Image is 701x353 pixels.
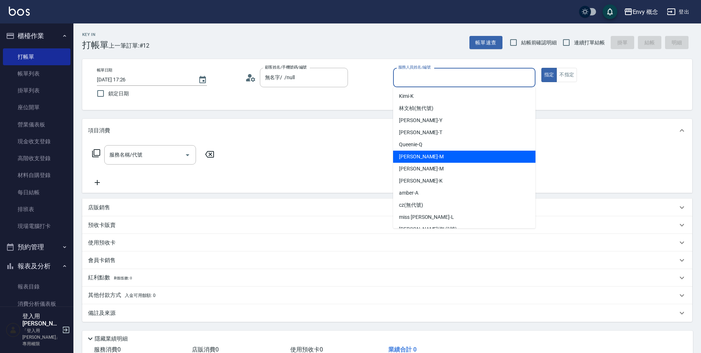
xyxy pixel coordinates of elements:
p: 其他付款方式 [88,291,156,299]
a: 營業儀表板 [3,116,70,133]
a: 消費分析儀表板 [3,295,70,312]
button: 預約管理 [3,238,70,257]
span: [PERSON_NAME] -T [399,129,442,136]
p: 店販銷售 [88,204,110,212]
span: [PERSON_NAME] (無代號) [399,225,457,233]
span: [PERSON_NAME] -M [399,153,444,161]
span: 服務消費 0 [94,346,121,353]
a: 高階收支登錄 [3,150,70,167]
span: 使用預收卡 0 [290,346,323,353]
a: 每日結帳 [3,184,70,201]
button: Envy 概念 [621,4,661,19]
span: miss [PERSON_NAME] -L [399,213,454,221]
span: 入金可用餘額: 0 [125,293,156,298]
p: 使用預收卡 [88,239,116,247]
button: 櫃檯作業 [3,26,70,45]
a: 材料自購登錄 [3,167,70,184]
a: 座位開單 [3,99,70,116]
a: 現場電腦打卡 [3,218,70,235]
span: 連續打單結帳 [574,39,605,47]
div: 備註及來源 [82,304,692,322]
div: 店販銷售 [82,199,692,216]
button: Choose date, selected date is 2025-09-21 [194,71,211,89]
label: 顧客姓名/手機號碼/編號 [265,65,307,70]
label: 服務人員姓名/編號 [398,65,431,70]
h3: 打帳單 [82,40,109,50]
img: Logo [9,7,30,16]
h5: 登入用[PERSON_NAME] [22,313,60,327]
a: 帳單列表 [3,65,70,82]
span: Kimi -K [399,92,414,100]
a: 打帳單 [3,48,70,65]
label: 帳單日期 [97,67,112,73]
span: 鎖定日期 [108,90,129,98]
a: 報表目錄 [3,278,70,295]
p: 紅利點數 [88,274,132,282]
button: 指定 [541,68,557,82]
button: 帳單速查 [469,36,502,49]
div: 會員卡銷售 [82,251,692,269]
button: 登出 [664,5,692,19]
a: 現金收支登錄 [3,133,70,150]
p: 項目消費 [88,127,110,135]
a: 掛單列表 [3,82,70,99]
button: Open [182,149,193,161]
div: 項目消費 [82,119,692,142]
div: 預收卡販賣 [82,216,692,234]
span: 店販消費 0 [192,346,219,353]
span: 結帳前確認明細 [521,39,557,47]
p: 會員卡銷售 [88,257,116,264]
span: 上一筆訂單:#12 [109,41,150,50]
p: 隱藏業績明細 [95,335,128,343]
button: save [603,4,617,19]
div: Envy 概念 [633,7,658,16]
span: [PERSON_NAME] -Y [399,117,442,124]
p: 預收卡販賣 [88,221,116,229]
p: 備註及來源 [88,309,116,317]
p: 「登入用[PERSON_NAME]」專用權限 [22,327,60,347]
button: 不指定 [556,68,577,82]
span: [PERSON_NAME] -K [399,177,443,185]
span: 剩餘點數: 0 [114,276,132,280]
button: 報表及分析 [3,257,70,276]
h2: Key In [82,32,109,37]
a: 排班表 [3,201,70,218]
div: 使用預收卡 [82,234,692,251]
span: amber -A [399,189,418,197]
span: 業績合計 0 [388,346,417,353]
span: 林文楨 (無代號) [399,104,433,112]
div: 其他付款方式入金可用餘額: 0 [82,287,692,304]
input: YYYY/MM/DD hh:mm [97,74,191,86]
span: [PERSON_NAME] -M [399,165,444,173]
span: cz (無代號) [399,201,423,209]
span: Queenie -Q [399,141,422,148]
img: Person [6,323,21,337]
div: 紅利點數剩餘點數: 0 [82,269,692,287]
